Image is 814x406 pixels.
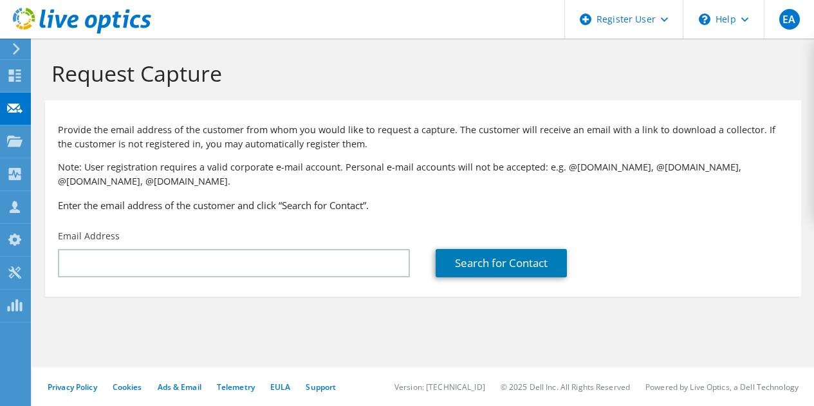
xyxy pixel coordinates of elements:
[58,230,120,243] label: Email Address
[158,382,201,392] a: Ads & Email
[113,382,142,392] a: Cookies
[779,9,800,30] span: EA
[58,123,788,151] p: Provide the email address of the customer from whom you would like to request a capture. The cust...
[306,382,336,392] a: Support
[699,14,710,25] svg: \n
[270,382,290,392] a: EULA
[217,382,255,392] a: Telemetry
[51,60,788,87] h1: Request Capture
[645,382,799,392] li: Powered by Live Optics, a Dell Technology
[58,160,788,189] p: Note: User registration requires a valid corporate e-mail account. Personal e-mail accounts will ...
[48,382,97,392] a: Privacy Policy
[501,382,630,392] li: © 2025 Dell Inc. All Rights Reserved
[394,382,485,392] li: Version: [TECHNICAL_ID]
[58,198,788,212] h3: Enter the email address of the customer and click “Search for Contact”.
[436,249,567,277] a: Search for Contact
